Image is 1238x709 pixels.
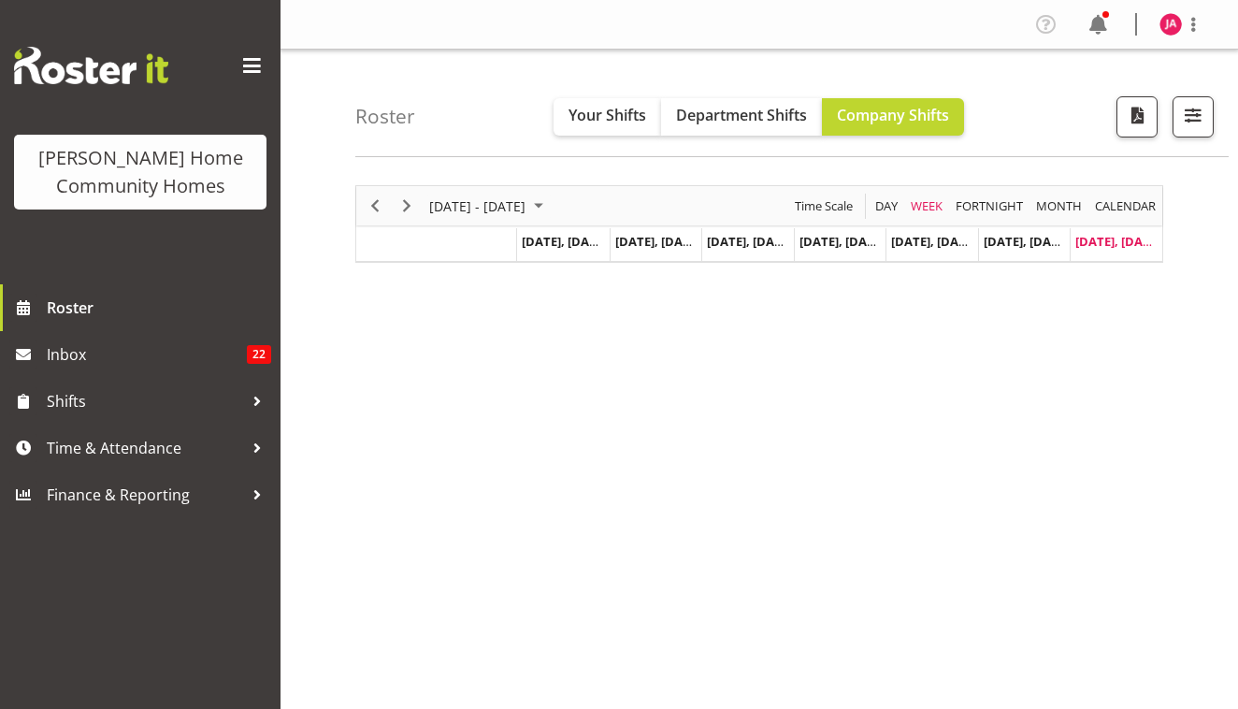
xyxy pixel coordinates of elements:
[1075,233,1160,250] span: [DATE], [DATE]
[395,195,420,218] button: Next
[391,186,423,225] div: next period
[554,98,661,136] button: Your Shifts
[661,98,822,136] button: Department Shifts
[363,195,388,218] button: Previous
[984,233,1069,250] span: [DATE], [DATE]
[427,195,527,218] span: [DATE] - [DATE]
[792,195,857,218] button: Time Scale
[247,345,271,364] span: 22
[1093,195,1158,218] span: calendar
[872,195,901,218] button: Timeline Day
[793,195,855,218] span: Time Scale
[615,233,700,250] span: [DATE], [DATE]
[33,144,248,200] div: [PERSON_NAME] Home Community Homes
[355,106,415,127] h4: Roster
[908,195,946,218] button: Timeline Week
[426,195,552,218] button: October 2025
[799,233,885,250] span: [DATE], [DATE]
[822,98,964,136] button: Company Shifts
[569,105,646,125] span: Your Shifts
[953,195,1027,218] button: Fortnight
[47,481,243,509] span: Finance & Reporting
[359,186,391,225] div: previous period
[522,233,607,250] span: [DATE], [DATE]
[954,195,1025,218] span: Fortnight
[909,195,944,218] span: Week
[47,340,247,369] span: Inbox
[47,387,243,415] span: Shifts
[1159,13,1182,36] img: julius-antonio10095.jpg
[1033,195,1086,218] button: Timeline Month
[837,105,949,125] span: Company Shifts
[47,294,271,322] span: Roster
[707,233,792,250] span: [DATE], [DATE]
[891,233,976,250] span: [DATE], [DATE]
[423,186,554,225] div: Sep 29 - Oct 05, 2025
[1116,96,1158,137] button: Download a PDF of the roster according to the set date range.
[47,434,243,462] span: Time & Attendance
[1034,195,1084,218] span: Month
[1173,96,1214,137] button: Filter Shifts
[873,195,900,218] span: Day
[1092,195,1159,218] button: Month
[14,47,168,84] img: Rosterit website logo
[355,185,1163,263] div: Timeline Week of October 5, 2025
[676,105,807,125] span: Department Shifts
